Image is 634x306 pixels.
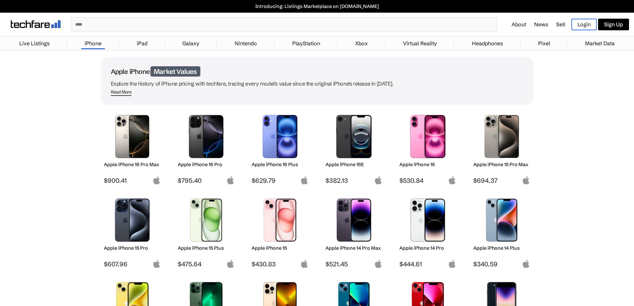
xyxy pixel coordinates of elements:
a: iPhone 16 Pro Apple iPhone 16 Pro $795.40 apple-logo [175,112,238,184]
img: apple-logo [448,260,456,268]
span: Market Values [150,66,200,77]
h2: Apple iPhone 16 Plus [252,161,309,167]
img: apple-logo [300,176,309,184]
span: Read More [111,89,132,96]
span: $795.40 [178,176,235,184]
img: iPhone 15 Plus [183,198,230,242]
a: iPad [133,37,151,50]
img: apple-logo [522,260,530,268]
a: iPhone 16 Pro Max Apple iPhone 16 Pro Max $900.41 apple-logo [101,112,164,184]
h2: Apple iPhone 16 Pro Max [104,161,161,167]
img: apple-logo [152,176,161,184]
img: apple-logo [448,176,456,184]
a: Xbox [352,37,371,50]
a: iPhone 15 Apple iPhone 15 $430.83 apple-logo [249,195,312,268]
img: iPhone 16E [330,115,377,158]
a: PlayStation [289,37,323,50]
img: apple-logo [226,260,235,268]
a: iPhone 14 Pro Apple iPhone 14 Pro $444.61 apple-logo [396,195,460,268]
span: $530.84 [399,176,456,184]
img: apple-logo [374,176,382,184]
h2: Apple iPhone 16 [399,161,456,167]
h2: Apple iPhone 15 [252,245,309,251]
img: apple-logo [374,260,382,268]
img: iPhone 16 Plus [257,115,304,158]
span: $521.45 [325,260,382,268]
a: iPhone 16E Apple iPhone 16E $382.13 apple-logo [322,112,386,184]
a: iPhone 15 Plus Apple iPhone 15 Plus $475.64 apple-logo [175,195,238,268]
h2: Apple iPhone 15 Plus [178,245,235,251]
img: iPhone 16 [404,115,451,158]
img: iPhone 16 Pro [183,115,230,158]
a: Login [571,19,597,30]
a: iPhone 16 Apple iPhone 16 $530.84 apple-logo [396,112,460,184]
h2: Apple iPhone 14 Pro [399,245,456,251]
a: Virtual Reality [400,37,440,50]
span: $629.79 [252,176,309,184]
h1: Apple iPhone [111,67,524,76]
a: News [534,21,548,28]
img: apple-logo [300,260,309,268]
span: $694.37 [473,176,530,184]
a: Market Data [582,37,618,50]
a: iPhone 15 Pro Apple iPhone 15 Pro $607.96 apple-logo [101,195,164,268]
h2: Apple iPhone 15 Pro [104,245,161,251]
a: iPhone 14 Pro Max Apple iPhone 14 Pro Max $521.45 apple-logo [322,195,386,268]
a: iPhone 16 Plus Apple iPhone 16 Plus $629.79 apple-logo [249,112,312,184]
a: Sign Up [598,19,629,30]
p: Explore the history of iPhone pricing with techfare, tracing every model's value since the origin... [111,79,524,88]
span: $900.41 [104,176,161,184]
h2: Apple iPhone 16 Pro [178,161,235,167]
span: $382.13 [325,176,382,184]
a: Nintendo [231,37,260,50]
span: $430.83 [252,260,309,268]
img: iPhone 14 Pro [404,198,451,242]
a: Pixel [535,37,553,50]
a: Sell [556,21,565,28]
a: Galaxy [179,37,203,50]
img: apple-logo [522,176,530,184]
img: iPhone 14 Plus [478,198,525,242]
a: iPhone [81,37,105,50]
h2: Apple iPhone 16E [325,161,382,167]
a: Live Listings [16,37,53,50]
img: iPhone 16 Pro Max [109,115,156,158]
img: apple-logo [152,260,161,268]
a: Headphones [469,37,506,50]
span: $340.59 [473,260,530,268]
span: $607.96 [104,260,161,268]
h2: Apple iPhone 14 Plus [473,245,530,251]
img: iPhone 15 [257,198,304,242]
a: About [512,21,526,28]
img: iPhone 15 Pro [109,198,156,242]
span: $444.61 [399,260,456,268]
h2: Apple iPhone 15 Pro Max [473,161,530,167]
a: iPhone 14 Plus Apple iPhone 14 Plus $340.59 apple-logo [470,195,533,268]
img: iPhone 14 Pro Max [330,198,377,242]
a: iPhone 15 Pro Max Apple iPhone 15 Pro Max $694.37 apple-logo [470,112,533,184]
h2: Apple iPhone 14 Pro Max [325,245,382,251]
img: techfare logo [11,20,61,28]
div: Read More [111,89,132,95]
img: apple-logo [226,176,235,184]
img: iPhone 15 Pro Max [478,115,525,158]
span: $475.64 [178,260,235,268]
a: Introducing: Listings Marketplace on [DOMAIN_NAME] [3,3,631,9]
